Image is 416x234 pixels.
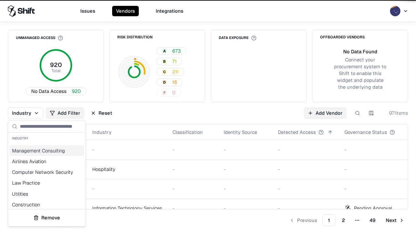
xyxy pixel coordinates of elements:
div: Computer Network Security [9,167,84,177]
div: Airlines Aviation [9,156,84,167]
div: Industry [8,133,85,144]
div: Suggestions [8,144,85,209]
button: Remove [11,212,83,224]
div: Construction [9,199,84,210]
div: Law Practice [9,177,84,188]
div: Management Consulting [9,145,84,156]
div: Utilities [9,188,84,199]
